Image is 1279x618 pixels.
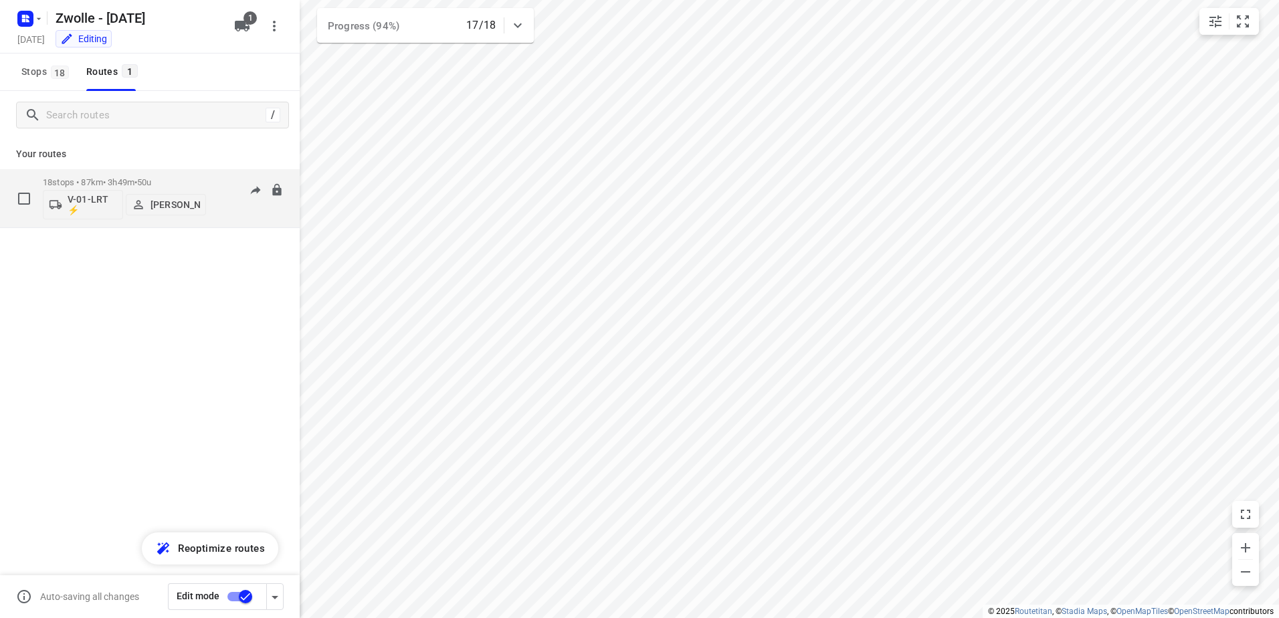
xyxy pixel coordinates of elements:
span: • [134,177,137,187]
a: OpenStreetMap [1174,607,1229,616]
button: Send to driver [242,177,269,204]
div: Routes [86,64,142,80]
span: Progress (94%) [328,20,399,32]
button: [PERSON_NAME] [126,194,206,215]
p: 18 stops • 87km • 3h49m [43,177,206,187]
h5: Project date [12,31,50,47]
div: Progress (94%)17/18 [317,8,534,43]
p: Auto-saving all changes [40,591,139,602]
span: 50u [137,177,151,187]
button: 1 [229,13,256,39]
div: Driver app settings [267,588,283,605]
button: Fit zoom [1229,8,1256,35]
p: 17/18 [466,17,496,33]
p: V-01-LRT ⚡ [68,194,117,215]
button: Lock route [270,183,284,199]
span: Select [11,185,37,212]
p: Your routes [16,147,284,161]
li: © 2025 , © , © © contributors [988,607,1274,616]
div: small contained button group [1199,8,1259,35]
a: OpenMapTiles [1116,607,1168,616]
a: Stadia Maps [1062,607,1107,616]
span: 1 [243,11,257,25]
button: V-01-LRT ⚡ [43,190,123,219]
button: Reoptimize routes [142,532,278,564]
button: More [261,13,288,39]
span: Stops [21,64,73,80]
h5: Rename [50,7,223,29]
div: You are currently in edit mode. [60,32,107,45]
a: Routetitan [1015,607,1052,616]
input: Search routes [46,105,266,126]
span: 1 [122,64,138,78]
span: Edit mode [177,591,219,601]
p: [PERSON_NAME] [151,199,200,210]
span: 18 [51,66,69,79]
span: Reoptimize routes [178,540,265,557]
div: / [266,108,280,122]
button: Map settings [1202,8,1229,35]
